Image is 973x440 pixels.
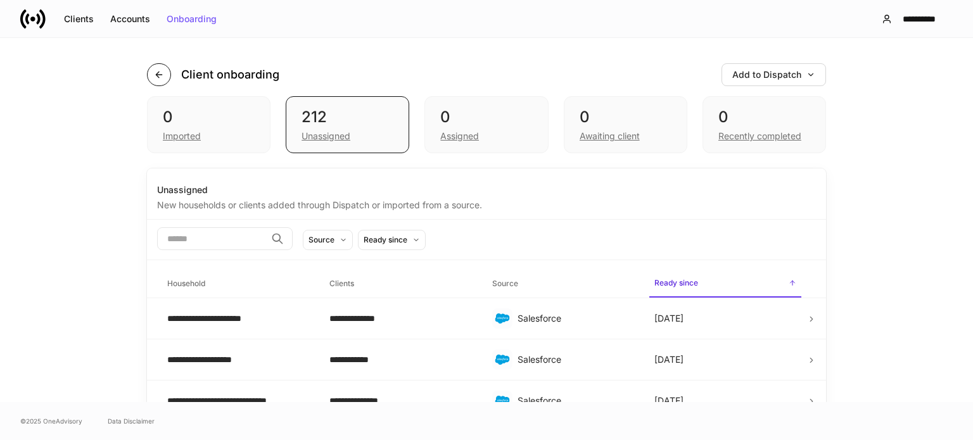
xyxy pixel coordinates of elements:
[303,230,353,250] button: Source
[492,277,518,289] h6: Source
[56,9,102,29] button: Clients
[649,270,801,298] span: Ready since
[286,96,409,153] div: 212Unassigned
[518,394,634,407] div: Salesforce
[718,130,801,142] div: Recently completed
[302,130,350,142] div: Unassigned
[440,130,479,142] div: Assigned
[158,9,225,29] button: Onboarding
[162,271,314,297] span: Household
[181,67,279,82] h4: Client onboarding
[487,271,639,297] span: Source
[102,9,158,29] button: Accounts
[163,130,201,142] div: Imported
[324,271,476,297] span: Clients
[364,234,407,246] div: Ready since
[157,196,816,211] div: New households or clients added through Dispatch or imported from a source.
[718,107,810,127] div: 0
[358,230,426,250] button: Ready since
[703,96,826,153] div: 0Recently completed
[302,107,393,127] div: 212
[580,107,671,127] div: 0
[20,416,82,426] span: © 2025 OneAdvisory
[157,184,816,196] div: Unassigned
[424,96,548,153] div: 0Assigned
[167,277,205,289] h6: Household
[732,70,815,79] div: Add to Dispatch
[722,63,826,86] button: Add to Dispatch
[440,107,532,127] div: 0
[518,353,634,366] div: Salesforce
[654,394,684,407] p: [DATE]
[329,277,354,289] h6: Clients
[654,312,684,325] p: [DATE]
[654,353,684,366] p: [DATE]
[580,130,640,142] div: Awaiting client
[654,277,698,289] h6: Ready since
[518,312,634,325] div: Salesforce
[110,15,150,23] div: Accounts
[147,96,270,153] div: 0Imported
[64,15,94,23] div: Clients
[108,416,155,426] a: Data Disclaimer
[308,234,334,246] div: Source
[167,15,217,23] div: Onboarding
[163,107,255,127] div: 0
[564,96,687,153] div: 0Awaiting client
